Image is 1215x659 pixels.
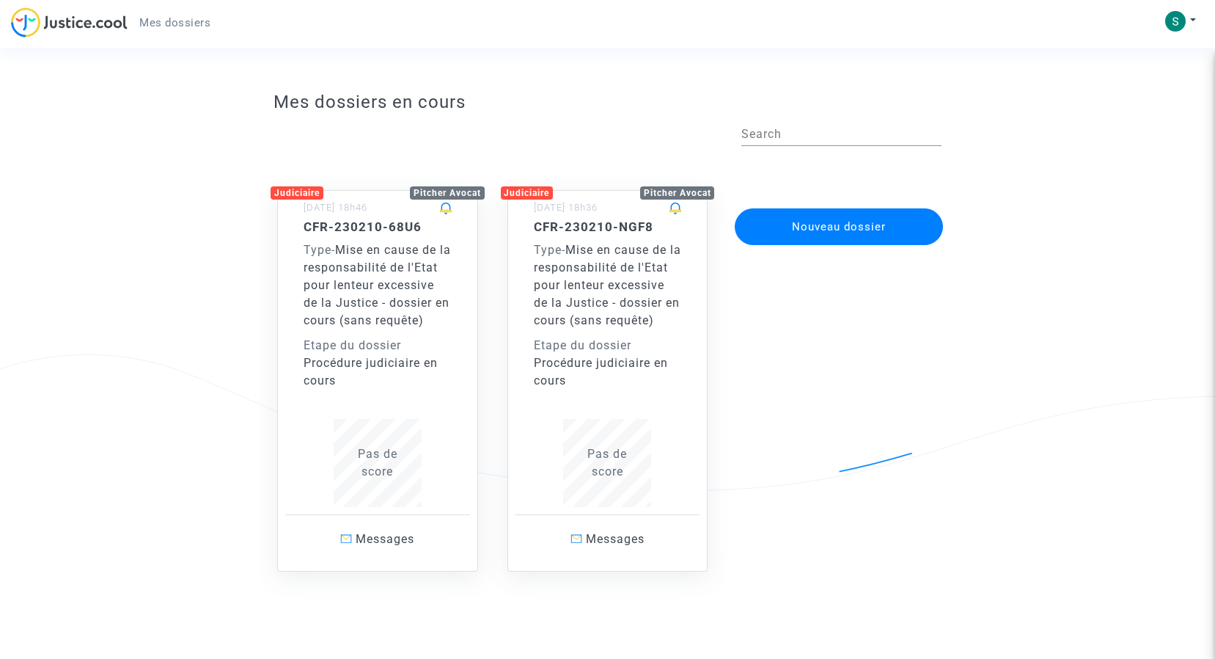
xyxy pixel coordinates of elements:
a: Mes dossiers [128,12,222,34]
div: Procédure judiciaire en cours [304,354,452,390]
small: [DATE] 18h46 [304,202,367,213]
span: Mise en cause de la responsabilité de l'Etat pour lenteur excessive de la Justice - dossier en co... [534,243,681,327]
span: - [534,243,565,257]
div: Judiciaire [271,186,323,200]
div: Judiciaire [501,186,554,200]
a: Messages [285,514,470,564]
span: Type [534,243,562,257]
div: Pitcher Avocat [640,186,715,200]
span: Messages [586,532,645,546]
span: - [304,243,335,257]
a: Messages [515,514,700,564]
img: AEdFTp53cU3W5WbowecL31vSJZsiEgiU6xpLyKQTlABD=s96-c [1165,11,1186,32]
span: Pas de score [587,447,627,478]
a: Nouveau dossier [733,199,944,213]
img: jc-logo.svg [11,7,128,37]
span: Messages [356,532,414,546]
div: Pitcher Avocat [410,186,485,200]
div: Procédure judiciaire en cours [534,354,682,390]
div: Etape du dossier [304,337,452,354]
h3: Mes dossiers en cours [274,92,941,113]
div: Etape du dossier [534,337,682,354]
small: [DATE] 18h36 [534,202,598,213]
span: Mes dossiers [139,16,210,29]
h5: CFR-230210-NGF8 [534,219,682,234]
button: Nouveau dossier [735,208,943,245]
span: Pas de score [358,447,397,478]
a: JudiciairePitcher Avocat[DATE] 18h36CFR-230210-NGF8Type-Mise en cause de la responsabilité de l'E... [493,161,723,572]
span: Mise en cause de la responsabilité de l'Etat pour lenteur excessive de la Justice - dossier en co... [304,243,451,327]
h5: CFR-230210-68U6 [304,219,452,234]
a: JudiciairePitcher Avocat[DATE] 18h46CFR-230210-68U6Type-Mise en cause de la responsabilité de l'E... [263,161,493,572]
span: Type [304,243,331,257]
